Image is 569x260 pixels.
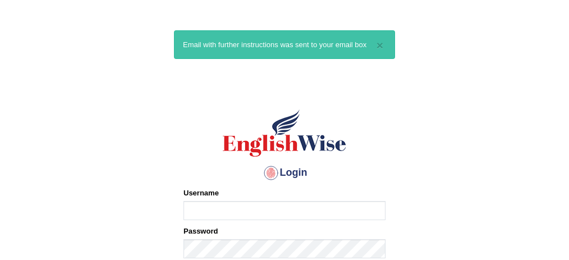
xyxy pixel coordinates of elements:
button: × [377,39,383,51]
div: Email with further instructions was sent to your email box [174,30,395,59]
img: Logo of English Wise sign in for intelligent practice with AI [221,108,348,158]
label: Password [183,226,218,236]
h4: Login [183,164,386,182]
label: Username [183,188,219,198]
